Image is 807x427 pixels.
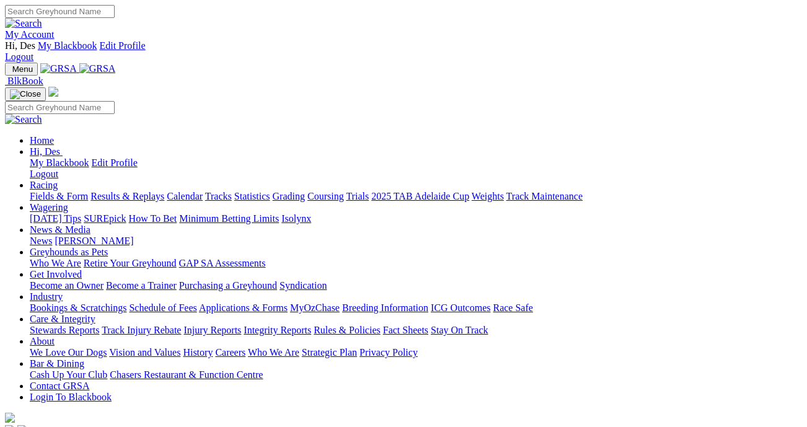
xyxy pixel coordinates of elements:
[281,213,311,224] a: Isolynx
[167,191,203,201] a: Calendar
[30,169,58,179] a: Logout
[290,302,340,313] a: MyOzChase
[99,40,145,51] a: Edit Profile
[30,157,89,168] a: My Blackbook
[273,191,305,201] a: Grading
[5,40,35,51] span: Hi, Des
[30,302,802,314] div: Industry
[30,146,60,157] span: Hi, Des
[30,224,90,235] a: News & Media
[30,369,107,380] a: Cash Up Your Club
[183,347,213,358] a: History
[10,89,41,99] img: Close
[5,87,46,101] button: Toggle navigation
[30,135,54,146] a: Home
[199,302,288,313] a: Applications & Forms
[30,325,99,335] a: Stewards Reports
[5,76,43,86] a: BlkBook
[30,347,802,358] div: About
[79,63,116,74] img: GRSA
[129,302,196,313] a: Schedule of Fees
[30,236,802,247] div: News & Media
[90,191,164,201] a: Results & Replays
[244,325,311,335] a: Integrity Reports
[30,291,63,302] a: Industry
[129,213,177,224] a: How To Bet
[493,302,532,313] a: Race Safe
[5,101,115,114] input: Search
[431,325,488,335] a: Stay On Track
[280,280,327,291] a: Syndication
[346,191,369,201] a: Trials
[342,302,428,313] a: Breeding Information
[30,381,89,391] a: Contact GRSA
[30,258,802,269] div: Greyhounds as Pets
[5,18,42,29] img: Search
[472,191,504,201] a: Weights
[179,213,279,224] a: Minimum Betting Limits
[302,347,357,358] a: Strategic Plan
[30,180,58,190] a: Racing
[30,302,126,313] a: Bookings & Scratchings
[30,258,81,268] a: Who We Are
[5,51,33,62] a: Logout
[30,191,802,202] div: Racing
[234,191,270,201] a: Statistics
[179,258,266,268] a: GAP SA Assessments
[30,247,108,257] a: Greyhounds as Pets
[30,369,802,381] div: Bar & Dining
[30,269,82,280] a: Get Involved
[30,236,52,246] a: News
[248,347,299,358] a: Who We Are
[30,280,104,291] a: Become an Owner
[30,213,81,224] a: [DATE] Tips
[371,191,469,201] a: 2025 TAB Adelaide Cup
[205,191,232,201] a: Tracks
[30,392,112,402] a: Login To Blackbook
[307,191,344,201] a: Coursing
[30,325,802,336] div: Care & Integrity
[30,157,802,180] div: Hi, Des
[314,325,381,335] a: Rules & Policies
[5,40,802,63] div: My Account
[84,258,177,268] a: Retire Your Greyhound
[215,347,245,358] a: Careers
[38,40,97,51] a: My Blackbook
[431,302,490,313] a: ICG Outcomes
[30,202,68,213] a: Wagering
[7,76,43,86] span: BlkBook
[40,63,77,74] img: GRSA
[30,336,55,346] a: About
[92,157,138,168] a: Edit Profile
[30,358,84,369] a: Bar & Dining
[30,191,88,201] a: Fields & Form
[55,236,133,246] a: [PERSON_NAME]
[30,213,802,224] div: Wagering
[106,280,177,291] a: Become a Trainer
[48,87,58,97] img: logo-grsa-white.png
[183,325,241,335] a: Injury Reports
[359,347,418,358] a: Privacy Policy
[5,114,42,125] img: Search
[5,29,55,40] a: My Account
[110,369,263,380] a: Chasers Restaurant & Function Centre
[102,325,181,335] a: Track Injury Rebate
[5,63,38,76] button: Toggle navigation
[179,280,277,291] a: Purchasing a Greyhound
[5,413,15,423] img: logo-grsa-white.png
[30,146,63,157] a: Hi, Des
[30,347,107,358] a: We Love Our Dogs
[12,64,33,74] span: Menu
[30,280,802,291] div: Get Involved
[506,191,583,201] a: Track Maintenance
[109,347,180,358] a: Vision and Values
[383,325,428,335] a: Fact Sheets
[84,213,126,224] a: SUREpick
[5,5,115,18] input: Search
[30,314,95,324] a: Care & Integrity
